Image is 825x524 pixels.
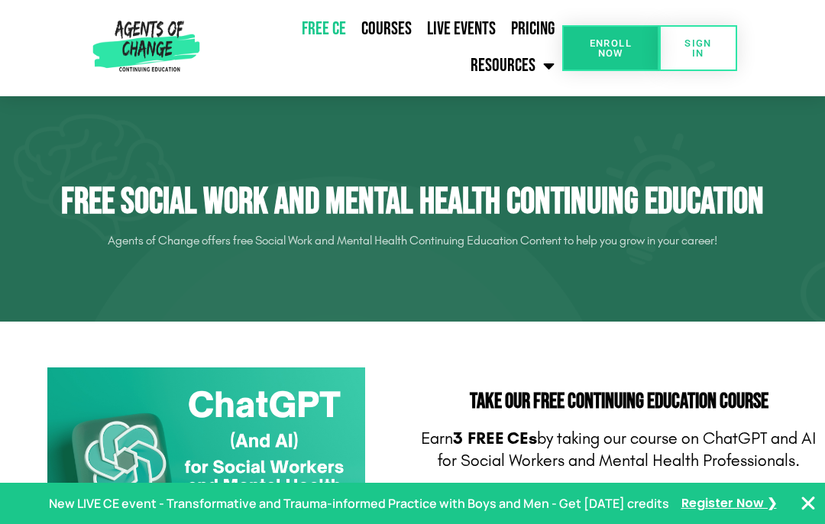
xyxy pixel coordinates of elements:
[587,38,636,58] span: Enroll Now
[8,228,817,253] p: Agents of Change offers free Social Work and Mental Health Continuing Education Content to help y...
[799,494,817,513] button: Close Banner
[453,429,537,448] b: 3 FREE CEs
[463,47,562,85] a: Resources
[354,11,419,47] a: Courses
[8,180,817,225] h1: Free Social Work and Mental Health Continuing Education
[684,38,713,58] span: SIGN IN
[49,493,669,515] p: New LIVE CE event - Transformative and Trauma-informed Practice with Boys and Men - Get [DATE] cr...
[681,493,777,515] a: Register Now ❯
[420,428,817,471] p: Earn by taking our course on ChatGPT and AI for Social Workers and Mental Health Professionals.
[294,11,354,47] a: Free CE
[205,11,562,85] nav: Menu
[659,25,737,71] a: SIGN IN
[562,25,660,71] a: Enroll Now
[420,391,817,412] h2: Take Our FREE Continuing Education Course
[503,11,562,47] a: Pricing
[419,11,503,47] a: Live Events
